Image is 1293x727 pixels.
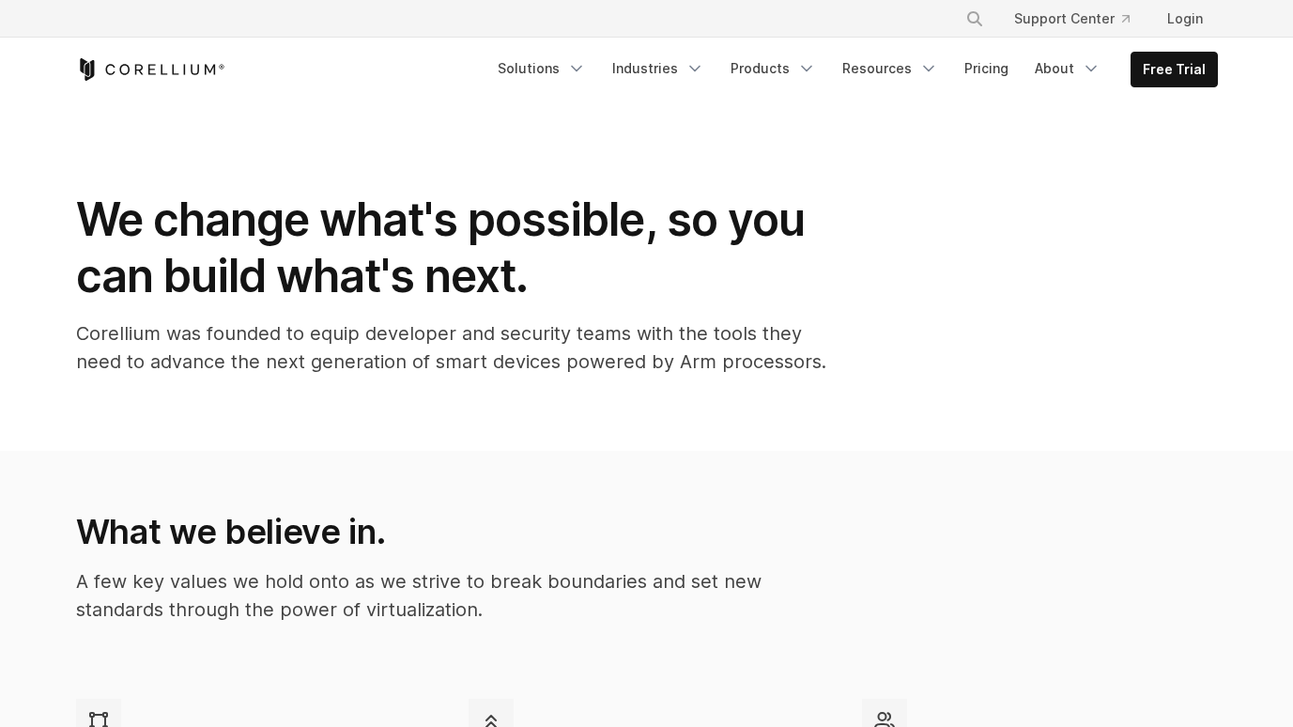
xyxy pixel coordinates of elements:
[601,52,716,85] a: Industries
[958,2,992,36] button: Search
[486,52,597,85] a: Solutions
[831,52,949,85] a: Resources
[719,52,827,85] a: Products
[76,511,824,552] h2: What we believe in.
[953,52,1020,85] a: Pricing
[486,52,1218,87] div: Navigation Menu
[1152,2,1218,36] a: Login
[999,2,1145,36] a: Support Center
[1024,52,1112,85] a: About
[76,567,824,624] p: A few key values we hold onto as we strive to break boundaries and set new standards through the ...
[76,192,827,304] h1: We change what's possible, so you can build what's next.
[943,2,1218,36] div: Navigation Menu
[76,58,225,81] a: Corellium Home
[76,319,827,376] p: Corellium was founded to equip developer and security teams with the tools they need to advance t...
[1131,53,1217,86] a: Free Trial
